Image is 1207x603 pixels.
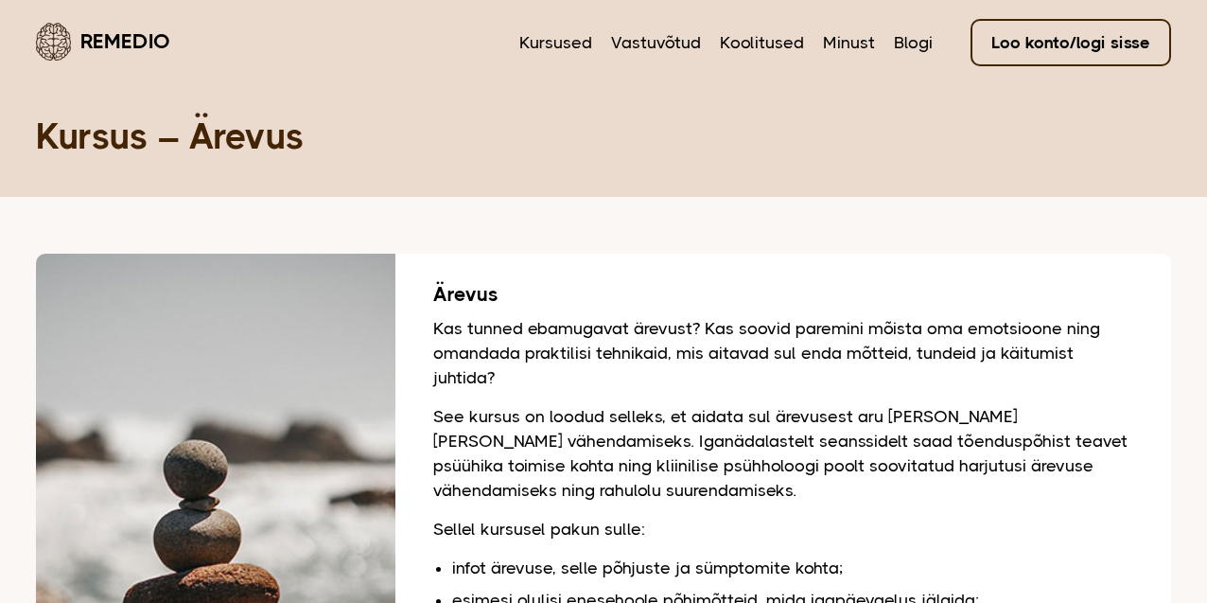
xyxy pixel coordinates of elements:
[519,30,592,55] a: Kursused
[720,30,804,55] a: Koolitused
[433,404,1133,503] p: See kursus on loodud selleks, et aidata sul ärevusest aru [PERSON_NAME] [PERSON_NAME] vähendamise...
[823,30,875,55] a: Minust
[611,30,701,55] a: Vastuvõtud
[36,23,71,61] img: Remedio logo
[894,30,933,55] a: Blogi
[36,19,170,63] a: Remedio
[971,19,1171,66] a: Loo konto/logi sisse
[433,282,1133,307] h2: Ärevus
[433,316,1133,390] p: Kas tunned ebamugavat ärevust? Kas soovid paremini mõista oma emotsioone ning omandada praktilisi...
[433,517,1133,541] p: Sellel kursusel pakun sulle:
[452,556,1133,580] li: infot ärevuse, selle põhjuste ja sümptomite kohta;
[36,114,1171,159] h1: Kursus – Ärevus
